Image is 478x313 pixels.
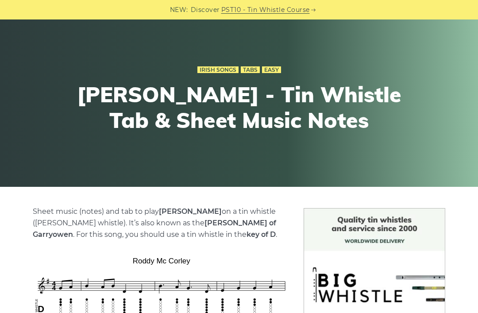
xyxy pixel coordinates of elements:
[247,230,276,239] strong: key of D
[33,206,291,240] p: Sheet music (notes) and tab to play on a tin whistle ([PERSON_NAME] whistle). It’s also known as ...
[197,66,239,73] a: Irish Songs
[221,5,310,15] a: PST10 - Tin Whistle Course
[241,66,260,73] a: Tabs
[76,82,402,133] h1: [PERSON_NAME] - Tin Whistle Tab & Sheet Music Notes
[33,219,276,239] strong: [PERSON_NAME] of Garryowen
[159,207,222,216] strong: [PERSON_NAME]
[170,5,188,15] span: NEW:
[262,66,281,73] a: Easy
[191,5,220,15] span: Discover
